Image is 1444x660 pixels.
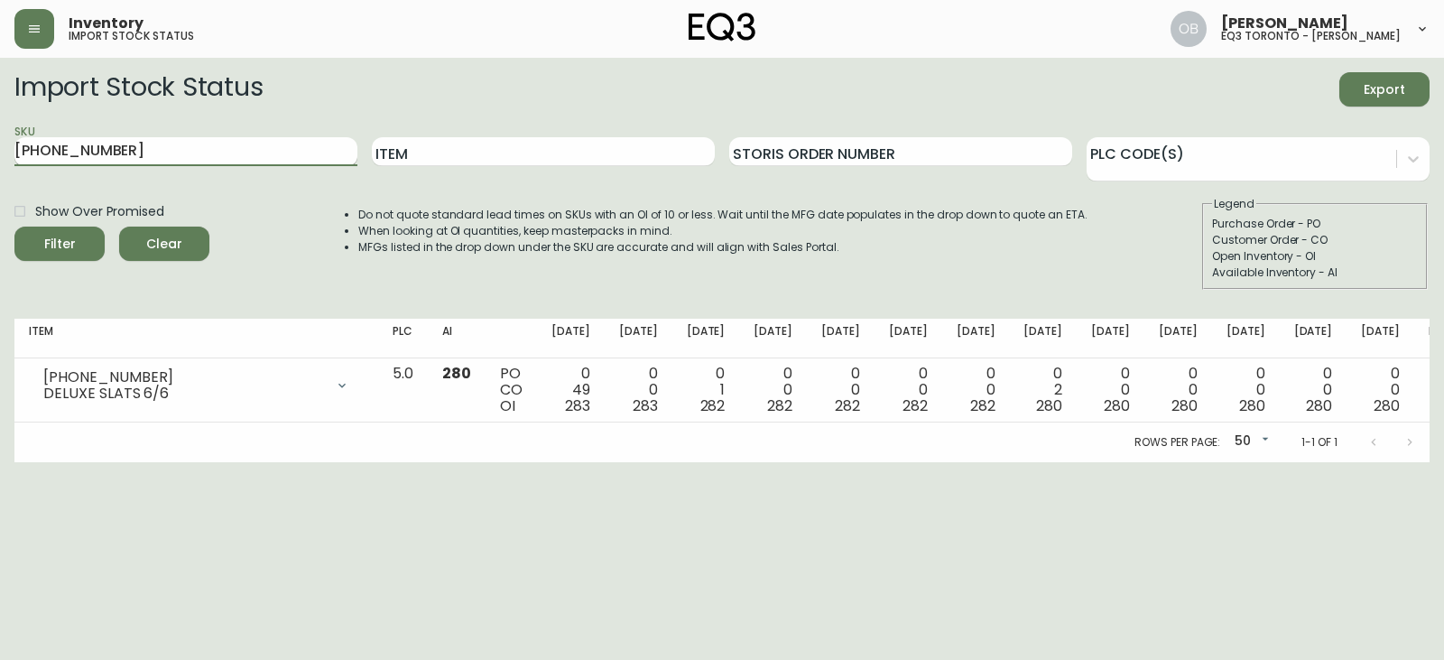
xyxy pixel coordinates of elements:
div: 0 2 [1023,366,1062,414]
th: [DATE] [875,319,942,358]
li: MFGs listed in the drop down under the SKU are accurate and will align with Sales Portal. [358,239,1088,256]
span: 283 [565,395,590,416]
th: [DATE] [1212,319,1280,358]
div: 0 0 [821,366,860,414]
th: [DATE] [1280,319,1347,358]
div: PO CO [500,366,523,414]
div: [PHONE_NUMBER]DELUXE SLATS 6/6 [29,366,364,405]
th: [DATE] [807,319,875,358]
th: [DATE] [537,319,605,358]
div: 0 49 [551,366,590,414]
h5: eq3 toronto - [PERSON_NAME] [1221,31,1401,42]
li: When looking at OI quantities, keep masterpacks in mind. [358,223,1088,239]
span: 282 [835,395,860,416]
th: Item [14,319,378,358]
div: 0 0 [1361,366,1400,414]
button: Export [1339,72,1430,107]
div: Open Inventory - OI [1212,248,1418,265]
div: 0 0 [1091,366,1130,414]
div: 0 0 [1159,366,1198,414]
span: Show Over Promised [35,202,164,221]
img: logo [689,13,755,42]
th: [DATE] [1009,319,1077,358]
li: Do not quote standard lead times on SKUs with an OI of 10 or less. Wait until the MFG date popula... [358,207,1088,223]
div: [PHONE_NUMBER] [43,369,324,386]
div: 0 0 [889,366,928,414]
p: 1-1 of 1 [1301,434,1338,451]
h2: Import Stock Status [14,72,263,107]
span: 280 [1239,395,1265,416]
div: 0 0 [1294,366,1333,414]
p: Rows per page: [1134,434,1220,451]
th: [DATE] [942,319,1010,358]
th: [DATE] [1347,319,1414,358]
span: 280 [1036,395,1062,416]
span: 282 [970,395,995,416]
span: 280 [1104,395,1130,416]
th: [DATE] [1077,319,1144,358]
span: 283 [633,395,658,416]
img: 8e0065c524da89c5c924d5ed86cfe468 [1171,11,1207,47]
th: [DATE] [1144,319,1212,358]
div: Purchase Order - PO [1212,216,1418,232]
button: Filter [14,227,105,261]
span: Inventory [69,16,143,31]
div: DELUXE SLATS 6/6 [43,386,324,402]
span: 280 [442,363,471,384]
button: Clear [119,227,209,261]
span: 282 [700,395,726,416]
span: OI [500,395,515,416]
div: Available Inventory - AI [1212,265,1418,281]
span: 280 [1374,395,1400,416]
span: Clear [134,233,195,256]
div: Filter [44,233,76,256]
span: Export [1354,79,1415,101]
th: [DATE] [672,319,740,358]
div: 50 [1227,427,1273,457]
span: [PERSON_NAME] [1221,16,1348,31]
div: 0 0 [754,366,792,414]
span: 280 [1306,395,1332,416]
div: 0 0 [957,366,995,414]
div: Customer Order - CO [1212,232,1418,248]
h5: import stock status [69,31,194,42]
div: 0 0 [619,366,658,414]
div: 0 1 [687,366,726,414]
span: 282 [767,395,792,416]
th: PLC [378,319,428,358]
th: AI [428,319,486,358]
span: 280 [1171,395,1198,416]
legend: Legend [1212,196,1256,212]
th: [DATE] [605,319,672,358]
div: 0 0 [1226,366,1265,414]
span: 282 [902,395,928,416]
th: [DATE] [739,319,807,358]
td: 5.0 [378,358,428,423]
